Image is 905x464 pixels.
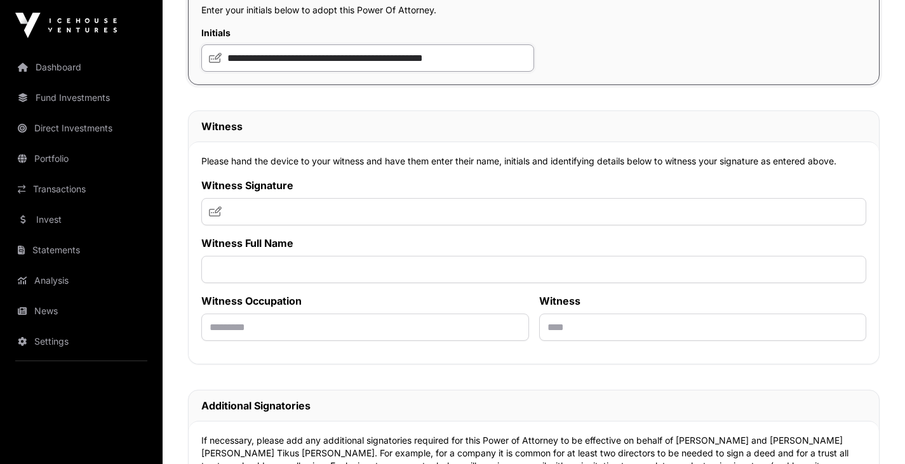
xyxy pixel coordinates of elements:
[10,236,152,264] a: Statements
[10,145,152,173] a: Portfolio
[201,27,534,39] label: Initials
[201,178,866,193] label: Witness Signature
[201,119,866,134] h2: Witness
[10,297,152,325] a: News
[201,398,866,413] h2: Additional Signatories
[841,403,905,464] iframe: Chat Widget
[539,293,867,308] label: Witness
[10,328,152,355] a: Settings
[15,13,117,38] img: Icehouse Ventures Logo
[201,155,866,168] p: Please hand the device to your witness and have them enter their name, initials and identifying d...
[10,267,152,295] a: Analysis
[10,84,152,112] a: Fund Investments
[10,53,152,81] a: Dashboard
[201,235,866,251] label: Witness Full Name
[201,4,866,17] p: Enter your initials below to adopt this Power Of Attorney.
[10,175,152,203] a: Transactions
[10,114,152,142] a: Direct Investments
[10,206,152,234] a: Invest
[201,293,529,308] label: Witness Occupation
